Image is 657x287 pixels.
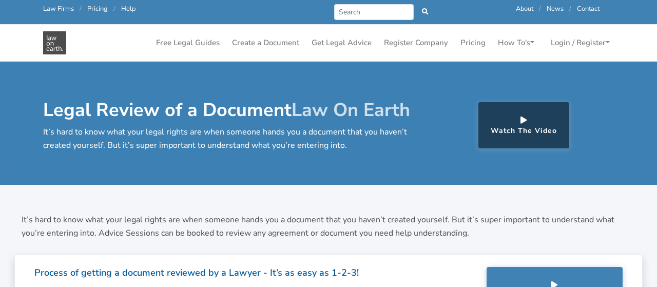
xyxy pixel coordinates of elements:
p: It’s hard to know what your legal rights are when someone hands you a document that you haven’t c... [22,214,635,240]
a: Get Legal Advice [307,33,376,53]
span: Watch the video [491,126,557,136]
a: Login / Register [547,33,614,53]
a: Help [121,4,136,13]
span: / [539,4,541,13]
span: / [569,4,571,13]
a: Free Legal Guides [152,33,224,53]
a: Pricing [87,4,108,13]
a: Create a Document [228,33,303,53]
a: Pricing [456,33,490,53]
a: Law Firms [43,4,74,13]
span: / [80,4,82,13]
input: Search [334,4,414,20]
a: Register Company [380,33,452,53]
a: How To's [494,33,538,53]
a: News [547,4,564,13]
a: About [516,4,533,13]
span: Law On Earth [292,98,410,123]
p: Process of getting a document reviewed by a Lawyer - It’s as easy as 1-2-3! [34,267,472,279]
button: Watch the video [478,102,569,148]
h1: Legal Review of a Document [43,99,419,122]
img: Legal Review of a Document - Law On Earth Guide [43,31,66,54]
a: Contact [577,4,600,13]
p: It’s hard to know what your legal rights are when someone hands you a document that you haven’t c... [43,126,419,152]
span: / [113,4,115,13]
